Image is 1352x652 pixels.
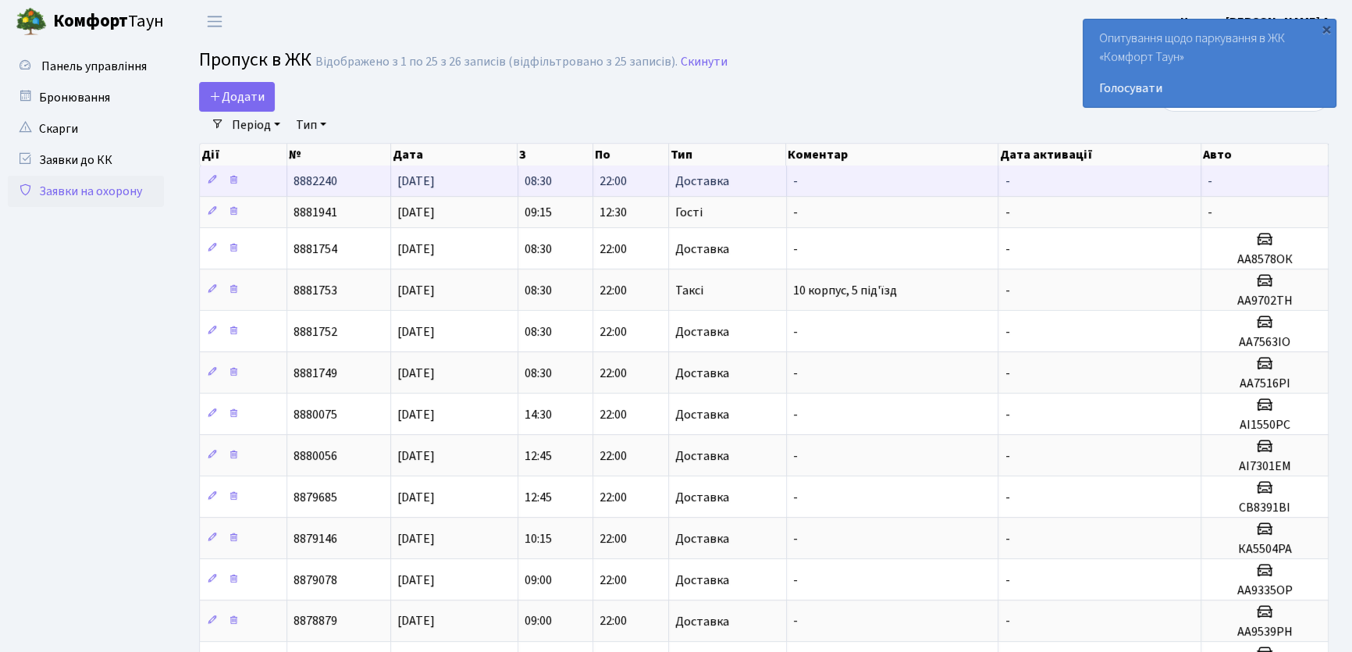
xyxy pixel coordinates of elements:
span: Гості [675,206,703,219]
th: № [287,144,391,166]
div: Опитування щодо паркування в ЖК «Комфорт Таун» [1083,20,1336,107]
span: - [1005,204,1009,221]
span: - [793,204,798,221]
a: Тип [290,112,333,138]
span: 22:00 [600,173,627,190]
th: З [518,144,593,166]
span: 8881752 [294,323,337,340]
h5: АА7516PI [1208,376,1322,391]
span: [DATE] [397,240,435,258]
a: Цитрус [PERSON_NAME] А. [1180,12,1333,31]
span: 8880056 [294,447,337,465]
span: Таксі [675,284,703,297]
b: Комфорт [53,9,128,34]
button: Переключити навігацію [195,9,234,34]
span: 8881754 [294,240,337,258]
span: 12:30 [600,204,627,221]
span: 09:15 [525,204,552,221]
h5: АА7563ІО [1208,335,1322,350]
span: Панель управління [41,58,147,75]
span: - [793,406,798,423]
span: Доставка [675,450,729,462]
h5: АА9539РН [1208,625,1322,640]
span: 08:30 [525,282,552,299]
span: - [793,173,798,190]
span: Додати [209,88,265,105]
span: Доставка [675,533,729,545]
span: [DATE] [397,489,435,506]
span: 22:00 [600,613,627,630]
span: 8879078 [294,572,337,589]
span: 22:00 [600,489,627,506]
a: Скинути [681,55,728,69]
th: Дії [200,144,287,166]
span: 8878879 [294,613,337,630]
span: 8879146 [294,530,337,547]
span: 08:30 [525,173,552,190]
a: Заявки на охорону [8,176,164,207]
div: Відображено з 1 по 25 з 26 записів (відфільтровано з 25 записів). [315,55,678,69]
span: Доставка [675,367,729,379]
a: Панель управління [8,51,164,82]
span: [DATE] [397,613,435,630]
span: - [793,613,798,630]
span: Доставка [675,408,729,421]
span: - [1208,173,1212,190]
span: 8881749 [294,365,337,382]
span: - [793,365,798,382]
th: Дата [391,144,518,166]
th: Коментар [786,144,998,166]
h5: КА5504РА [1208,542,1322,557]
span: - [793,447,798,465]
span: 08:30 [525,240,552,258]
span: Доставка [675,175,729,187]
a: Голосувати [1099,79,1320,98]
span: - [1005,613,1009,630]
h5: АА9335ОР [1208,583,1322,598]
b: Цитрус [PERSON_NAME] А. [1180,13,1333,30]
span: [DATE] [397,282,435,299]
span: - [793,323,798,340]
span: [DATE] [397,204,435,221]
span: 08:30 [525,365,552,382]
span: - [1005,365,1009,382]
h5: АА9702ТН [1208,294,1322,308]
span: - [1005,323,1009,340]
span: [DATE] [397,173,435,190]
span: Пропуск в ЖК [199,46,311,73]
span: - [793,530,798,547]
span: [DATE] [397,530,435,547]
a: Бронювання [8,82,164,113]
span: 22:00 [600,530,627,547]
span: 09:00 [525,572,552,589]
span: 8880075 [294,406,337,423]
span: 22:00 [600,572,627,589]
span: - [1005,173,1009,190]
span: 22:00 [600,365,627,382]
h5: АА8578ОК [1208,252,1322,267]
span: [DATE] [397,323,435,340]
span: - [1005,489,1009,506]
span: Доставка [675,615,729,628]
div: × [1318,21,1334,37]
th: Тип [669,144,787,166]
span: 14:30 [525,406,552,423]
span: - [1005,406,1009,423]
span: Доставка [675,326,729,338]
span: - [793,240,798,258]
a: Додати [199,82,275,112]
span: [DATE] [397,447,435,465]
a: Заявки до КК [8,144,164,176]
span: - [793,572,798,589]
span: - [1005,447,1009,465]
span: [DATE] [397,572,435,589]
span: 12:45 [525,489,552,506]
span: 12:45 [525,447,552,465]
th: Авто [1201,144,1329,166]
img: logo.png [16,6,47,37]
span: - [1005,240,1009,258]
span: 22:00 [600,323,627,340]
span: - [1005,572,1009,589]
span: Доставка [675,574,729,586]
span: 08:30 [525,323,552,340]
